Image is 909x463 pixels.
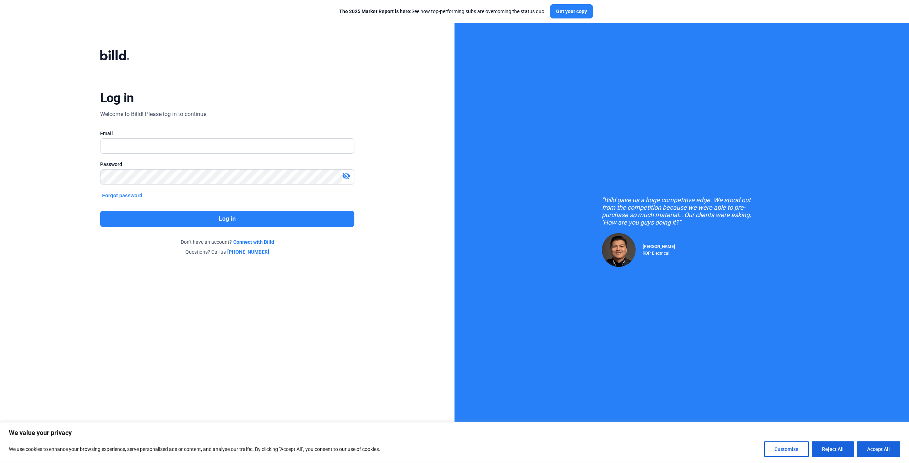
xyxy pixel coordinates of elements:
[812,441,854,457] button: Reject All
[857,441,900,457] button: Accept All
[764,441,809,457] button: Customise
[100,238,355,246] div: Don't have an account?
[100,211,355,227] button: Log in
[602,233,636,267] img: Raul Pacheco
[9,445,380,453] p: We use cookies to enhance your browsing experience, serve personalised ads or content, and analys...
[100,161,355,168] div: Password
[100,248,355,255] div: Questions? Call us
[602,196,762,226] div: "Billd gave us a huge competitive edge. We stood out from the competition because we were able to...
[233,238,274,246] a: Connect with Billd
[643,244,675,249] span: [PERSON_NAME]
[339,9,412,14] span: The 2025 Market Report is here:
[339,8,546,15] div: See how top-performing subs are overcoming the status quo.
[100,90,134,106] div: Log in
[342,172,350,180] mat-icon: visibility_off
[100,130,355,137] div: Email
[550,4,593,18] button: Get your copy
[100,110,208,118] div: Welcome to Billd! Please log in to continue.
[643,249,675,256] div: RDP Electrical
[100,192,145,199] button: Forgot password
[227,248,269,255] a: [PHONE_NUMBER]
[9,429,900,437] p: We value your privacy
